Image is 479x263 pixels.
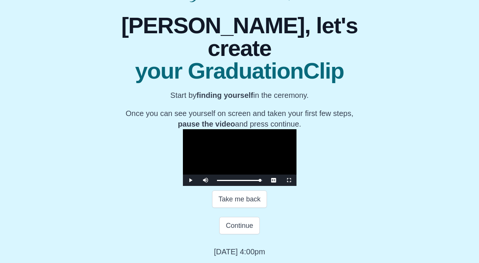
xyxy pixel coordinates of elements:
[212,190,267,208] button: Take me back
[183,175,198,186] button: Play
[214,246,265,257] p: [DATE] 4:00pm
[198,175,213,186] button: Mute
[281,175,296,186] button: Fullscreen
[197,91,253,99] b: finding yourself
[120,14,359,60] span: [PERSON_NAME], let's create
[120,60,359,82] span: your GraduationClip
[219,217,259,234] button: Continue
[120,108,359,129] p: Once you can see yourself on screen and taken your first few steps, and press continue.
[183,129,296,186] div: Video Player
[266,175,281,186] button: Captions
[178,120,235,128] b: pause the video
[120,90,359,101] p: Start by in the ceremony.
[217,180,262,181] div: Progress Bar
